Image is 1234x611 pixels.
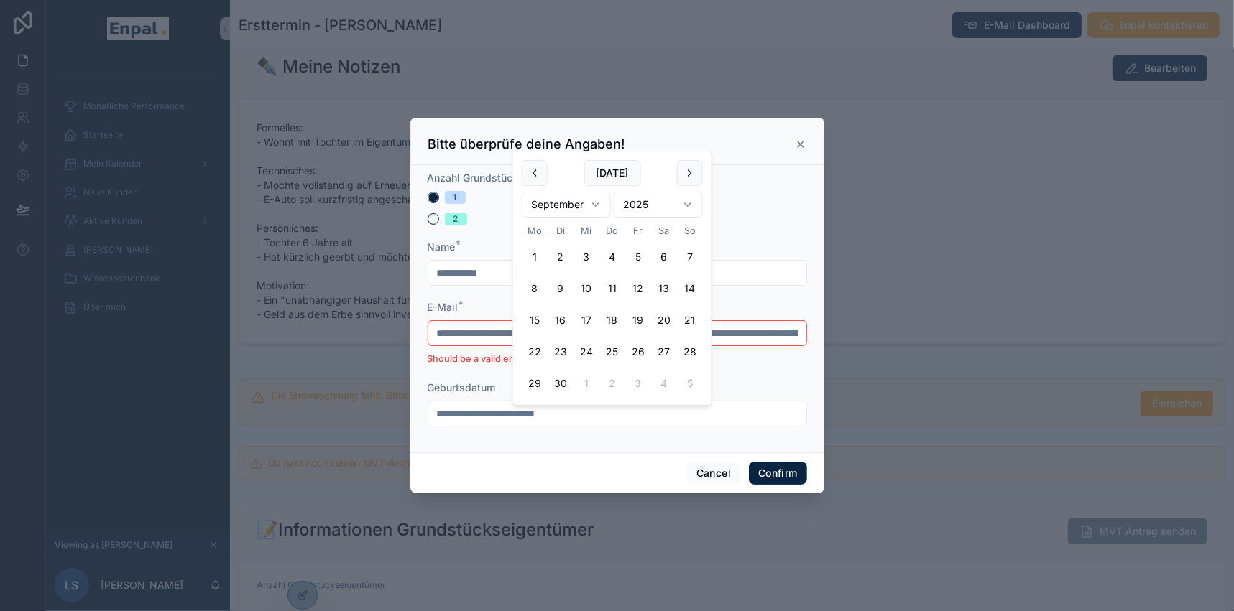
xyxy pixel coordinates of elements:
button: Mittwoch, 24. September 2025 [574,339,599,365]
button: Sonntag, 5. Oktober 2025 [677,370,703,396]
div: 1 [453,191,457,204]
th: Sonntag [677,223,703,238]
button: Donnerstag, 2. Oktober 2025 [599,370,625,396]
button: Sonntag, 21. September 2025 [677,307,703,333]
button: Freitag, 19. September 2025 [625,307,651,333]
button: Freitag, 26. September 2025 [625,339,651,365]
span: Geburtsdatum [428,381,496,393]
h3: Bitte überprüfe deine Angaben! [428,136,625,153]
button: Sonntag, 28. September 2025 [677,339,703,365]
th: Samstag [651,223,677,238]
button: Samstag, 20. September 2025 [651,307,677,333]
button: Freitag, 3. Oktober 2025 [625,370,651,396]
button: Montag, 22. September 2025 [522,339,548,365]
button: Donnerstag, 18. September 2025 [599,307,625,333]
button: Donnerstag, 11. September 2025 [599,276,625,302]
button: Mittwoch, 1. Oktober 2025 [574,370,599,396]
button: Dienstag, 30. September 2025 [548,370,574,396]
button: Montag, 15. September 2025 [522,307,548,333]
button: Confirm [749,462,806,485]
button: Cancel [687,462,740,485]
button: Montag, 8. September 2025 [522,276,548,302]
button: Sonntag, 7. September 2025 [677,244,703,270]
button: [DATE] [584,160,640,186]
button: Mittwoch, 3. September 2025 [574,244,599,270]
button: Freitag, 12. September 2025 [625,276,651,302]
li: Should be a valid email address [428,352,807,366]
span: Anzahl Grundstückseigentümer [428,172,579,184]
button: Samstag, 27. September 2025 [651,339,677,365]
button: Mittwoch, 17. September 2025 [574,307,599,333]
th: Donnerstag [599,223,625,238]
div: 2 [453,213,459,225]
button: Today, Dienstag, 2. September 2025 [548,244,574,270]
span: Name [428,241,456,253]
th: Dienstag [548,223,574,238]
button: Montag, 1. September 2025 [522,244,548,270]
button: Dienstag, 16. September 2025 [548,307,574,333]
button: Mittwoch, 10. September 2025 [574,276,599,302]
button: Montag, 29. September 2025 [522,370,548,396]
button: Samstag, 13. September 2025 [651,276,677,302]
th: Freitag [625,223,651,238]
button: Dienstag, 9. September 2025 [548,276,574,302]
button: Donnerstag, 25. September 2025 [599,339,625,365]
table: September 2025 [522,223,703,396]
span: E-Mail [428,301,459,313]
button: Samstag, 6. September 2025 [651,244,677,270]
th: Mittwoch [574,223,599,238]
button: Samstag, 4. Oktober 2025 [651,370,677,396]
button: Donnerstag, 4. September 2025 [599,244,625,270]
button: Dienstag, 23. September 2025 [548,339,574,365]
th: Montag [522,223,548,238]
button: Sonntag, 14. September 2025 [677,276,703,302]
button: Freitag, 5. September 2025 [625,244,651,270]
